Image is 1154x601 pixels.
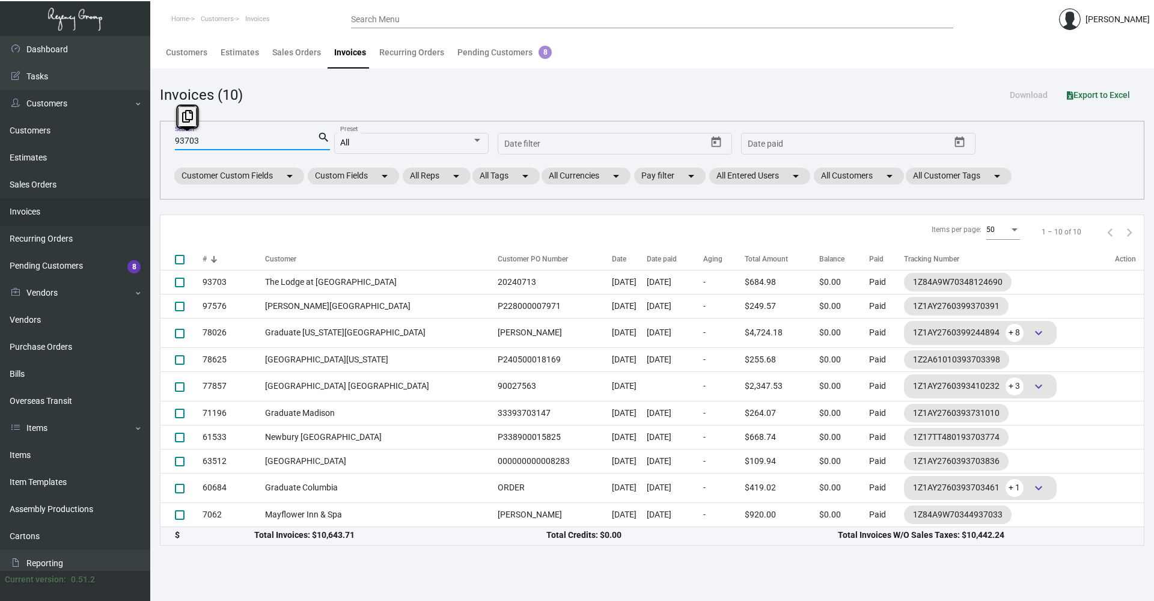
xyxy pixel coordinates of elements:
td: [DATE] [647,270,703,294]
td: Paid [869,318,904,347]
td: 7062 [203,502,265,526]
div: 1Z1AY2760393410232 [913,377,1048,395]
mat-icon: arrow_drop_down [789,169,803,183]
span: keyboard_arrow_down [1031,481,1046,495]
div: Invoices [334,46,366,59]
td: [GEOGRAPHIC_DATA] [265,449,492,473]
mat-icon: arrow_drop_down [449,169,463,183]
td: [DATE] [647,347,703,371]
td: [DATE] [647,294,703,318]
td: 71196 [203,401,265,425]
input: End date [552,139,651,149]
div: 1Z84A9W70344937033 [913,508,1003,521]
td: [DATE] [647,473,703,502]
td: $249.57 [745,294,819,318]
mat-icon: arrow_drop_down [282,169,297,183]
td: - [703,347,745,371]
div: Estimates [221,46,259,59]
td: 97576 [203,294,265,318]
td: - [703,270,745,294]
div: Paid [869,254,884,264]
mat-icon: arrow_drop_down [377,169,392,183]
td: [DATE] [647,449,703,473]
button: Open calendar [707,133,726,152]
div: Current version: [5,573,66,586]
td: 000000000008283 [492,449,612,473]
i: Copy [182,110,193,123]
td: [GEOGRAPHIC_DATA][US_STATE] [265,347,492,371]
td: Paid [869,401,904,425]
td: [DATE] [612,401,647,425]
input: Start date [748,139,785,149]
button: Export to Excel [1057,84,1140,106]
td: 63512 [203,449,265,473]
th: Action [1115,249,1144,270]
td: - [703,318,745,347]
td: $668.74 [745,425,819,449]
mat-chip: All Currencies [542,168,630,185]
div: Date [612,254,626,264]
div: Aging [703,254,722,264]
div: 1Z1AY2760393703461 [913,479,1048,497]
td: The Lodge at [GEOGRAPHIC_DATA] [265,270,492,294]
div: Customer [265,254,296,264]
div: Date [612,254,647,264]
td: 61533 [203,425,265,449]
td: Newbury [GEOGRAPHIC_DATA] [265,425,492,449]
mat-icon: arrow_drop_down [684,169,698,183]
div: Items per page: [932,224,982,235]
td: ORDER [492,473,612,502]
div: 1Z1AY2760399370391 [913,300,1000,313]
td: [PERSON_NAME] [492,318,612,347]
td: - [703,449,745,473]
div: Customer PO Number [498,254,612,264]
td: 93703 [203,270,265,294]
span: Invoices [245,15,270,23]
div: Date paid [647,254,703,264]
td: 78026 [203,318,265,347]
td: [DATE] [647,425,703,449]
div: # [203,254,207,264]
td: - [703,502,745,526]
td: $0.00 [819,318,869,347]
td: P228000007971 [492,294,612,318]
div: 1Z1AY2760399244894 [913,324,1048,342]
div: Customer PO Number [498,254,568,264]
td: Paid [869,425,904,449]
div: Tracking Number [904,254,1115,264]
div: Recurring Orders [379,46,444,59]
td: $109.94 [745,449,819,473]
mat-chip: All Customer Tags [906,168,1012,185]
td: [GEOGRAPHIC_DATA] [GEOGRAPHIC_DATA] [265,371,492,401]
div: Pending Customers [457,46,552,59]
img: admin@bootstrapmaster.com [1059,8,1081,30]
input: End date [795,139,894,149]
td: - [703,371,745,401]
td: $920.00 [745,502,819,526]
div: 1Z84A9W70348124690 [913,276,1003,288]
td: [DATE] [612,270,647,294]
span: Export to Excel [1067,90,1130,100]
td: $0.00 [819,371,869,401]
button: Open calendar [950,133,969,152]
td: $0.00 [819,294,869,318]
div: 1 – 10 of 10 [1042,227,1081,237]
td: [DATE] [612,318,647,347]
div: Total Credits: $0.00 [546,529,838,542]
div: Sales Orders [272,46,321,59]
div: Date paid [647,254,677,264]
td: P240500018169 [492,347,612,371]
td: [DATE] [612,371,647,401]
td: $255.68 [745,347,819,371]
td: [DATE] [612,473,647,502]
td: $0.00 [819,502,869,526]
td: P338900015825 [492,425,612,449]
td: [DATE] [612,449,647,473]
td: - [703,425,745,449]
mat-icon: arrow_drop_down [609,169,623,183]
mat-chip: All Entered Users [709,168,810,185]
td: $0.00 [819,347,869,371]
div: 0.51.2 [71,573,95,586]
mat-icon: arrow_drop_down [518,169,533,183]
div: 1Z1AY2760393703836 [913,455,1000,468]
